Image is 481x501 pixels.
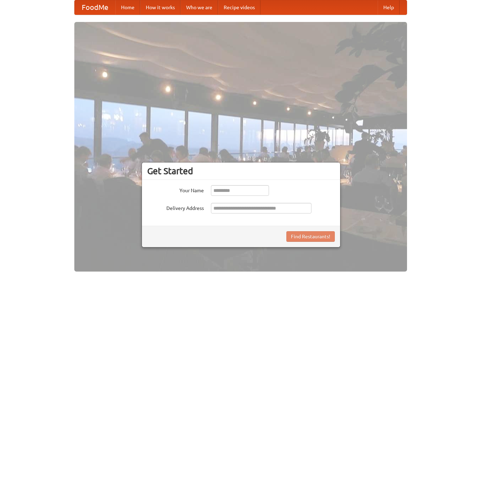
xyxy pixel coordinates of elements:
[147,166,335,176] h3: Get Started
[115,0,140,15] a: Home
[147,185,204,194] label: Your Name
[218,0,260,15] a: Recipe videos
[140,0,181,15] a: How it works
[181,0,218,15] a: Who we are
[286,231,335,242] button: Find Restaurants!
[75,0,115,15] a: FoodMe
[378,0,400,15] a: Help
[147,203,204,212] label: Delivery Address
